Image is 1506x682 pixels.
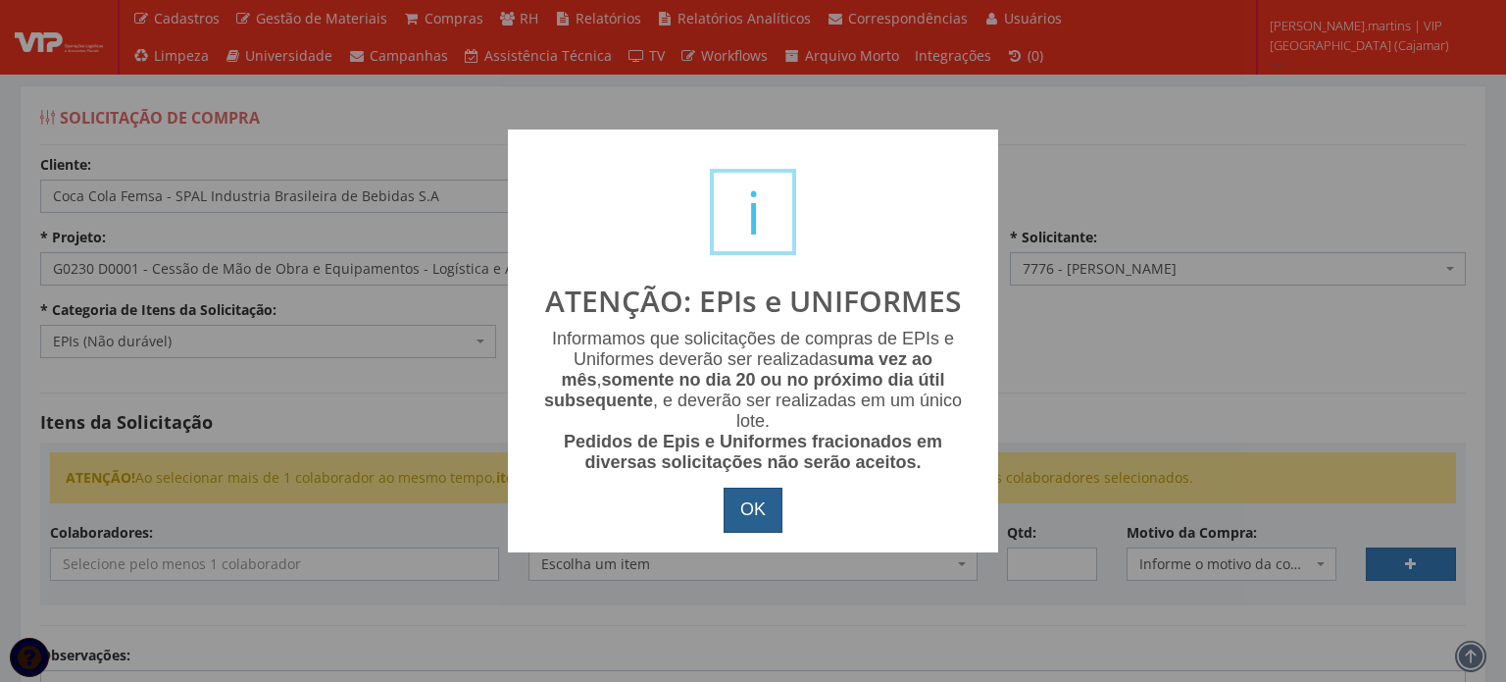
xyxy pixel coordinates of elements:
button: OK [724,488,782,533]
h2: ATENÇÃO: EPIs e UNIFORMES [527,285,979,317]
b: somente no dia 20 ou no próximo dia útil subsequente [544,370,945,410]
b: uma vez ao mês [561,349,932,390]
div: Informamos que solicitações de compras de EPIs e Uniformes deverão ser realizadas , , e deverão s... [527,329,979,473]
b: Pedidos de Epis e Uniformes fracionados em diversas solicitações não serão aceitos. [564,432,942,472]
div: i [710,169,796,255]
